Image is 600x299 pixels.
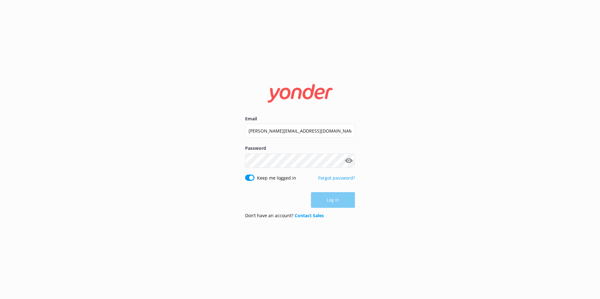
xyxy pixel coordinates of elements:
label: Email [245,115,355,122]
label: Keep me logged in [257,175,296,181]
a: Contact Sales [295,212,324,218]
a: Forgot password? [318,175,355,181]
input: user@emailaddress.com [245,124,355,138]
button: Show password [342,154,355,167]
p: Don’t have an account? [245,212,324,219]
label: Password [245,145,355,152]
